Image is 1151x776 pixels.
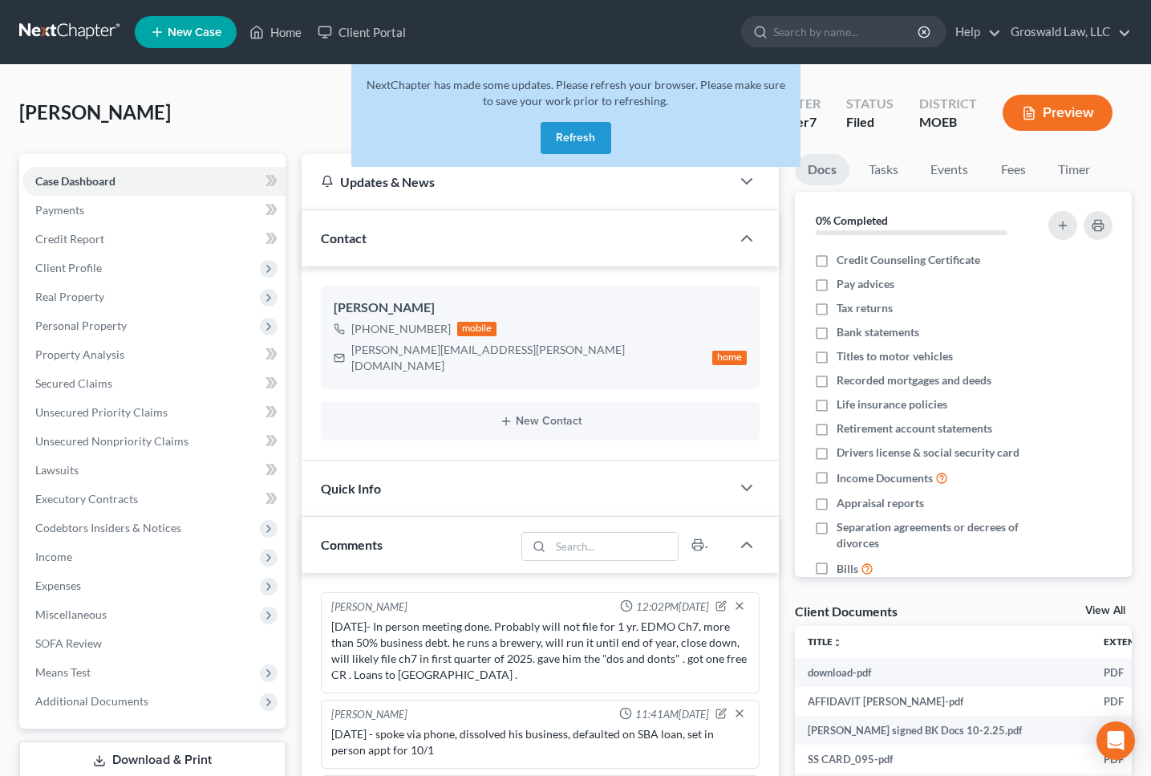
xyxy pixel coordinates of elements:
[35,694,148,708] span: Additional Documents
[795,716,1091,745] td: [PERSON_NAME] signed BK Docs 10-2.25.pdf
[809,114,817,129] span: 7
[35,203,84,217] span: Payments
[1003,18,1131,47] a: Groswald Law, LLC
[35,232,104,246] span: Credit Report
[22,456,286,485] a: Lawsuits
[795,745,1091,774] td: SS CARD_095-pdf
[35,174,116,188] span: Case Dashboard
[35,579,81,592] span: Expenses
[837,300,893,316] span: Tax returns
[856,154,911,185] a: Tasks
[987,154,1039,185] a: Fees
[457,322,497,336] div: mobile
[331,599,407,616] div: [PERSON_NAME]
[35,607,107,621] span: Miscellaneous
[22,225,286,254] a: Credit Report
[846,113,894,132] div: Filed
[795,603,898,620] div: Client Documents
[808,636,842,648] a: Titleunfold_more
[1045,154,1103,185] a: Timer
[837,324,919,340] span: Bank statements
[35,405,168,419] span: Unsecured Priority Claims
[22,196,286,225] a: Payments
[551,533,679,560] input: Search...
[795,658,1091,687] td: download-pdf
[635,707,709,722] span: 11:41AM[DATE]
[541,122,611,154] button: Refresh
[35,463,79,477] span: Lawsuits
[35,347,124,361] span: Property Analysis
[919,113,977,132] div: MOEB
[35,665,91,679] span: Means Test
[22,369,286,398] a: Secured Claims
[773,17,920,47] input: Search by name...
[833,638,842,648] i: unfold_more
[1096,721,1135,760] div: Open Intercom Messenger
[816,213,888,227] strong: 0% Completed
[837,445,1019,461] span: Drivers license & social security card
[334,299,748,318] div: [PERSON_NAME]
[35,636,102,650] span: SOFA Review
[321,230,367,246] span: Contact
[35,376,112,390] span: Secured Claims
[837,348,953,364] span: Titles to motor vehicles
[35,492,138,506] span: Executory Contracts
[837,252,980,268] span: Credit Counseling Certificate
[367,78,785,108] span: NextChapter has made some updates. Please refresh your browser. Please make sure to save your wor...
[351,321,451,337] div: [PHONE_NUMBER]
[837,495,924,511] span: Appraisal reports
[712,351,748,365] div: home
[837,519,1034,551] span: Separation agreements or decrees of divorces
[35,550,72,563] span: Income
[321,173,712,190] div: Updates & News
[636,599,709,615] span: 12:02PM[DATE]
[1003,95,1112,131] button: Preview
[321,481,381,496] span: Quick Info
[351,342,706,374] div: [PERSON_NAME][EMAIL_ADDRESS][PERSON_NAME][DOMAIN_NAME]
[22,629,286,658] a: SOFA Review
[331,619,750,683] div: [DATE]- In person meeting done. Probably will not file for 1 yr. EDMO Ch7, more than 50% business...
[321,537,383,552] span: Comments
[837,421,992,437] span: Retirement account statements
[795,687,1091,716] td: AFFIDAVIT [PERSON_NAME]-pdf
[35,434,188,448] span: Unsecured Nonpriority Claims
[837,276,894,292] span: Pay advices
[846,95,894,113] div: Status
[35,521,181,534] span: Codebtors Insiders & Notices
[35,319,127,332] span: Personal Property
[918,154,981,185] a: Events
[837,561,858,577] span: Bills
[35,290,104,303] span: Real Property
[795,154,849,185] a: Docs
[837,372,991,388] span: Recorded mortgages and deeds
[22,427,286,456] a: Unsecured Nonpriority Claims
[310,18,414,47] a: Client Portal
[947,18,1001,47] a: Help
[22,485,286,514] a: Executory Contracts
[168,26,221,39] span: New Case
[334,415,748,428] button: New Contact
[331,726,750,758] div: [DATE] - spoke via phone, dissolved his business, defaulted on SBA loan, set in person appt for 10/1
[35,261,102,274] span: Client Profile
[241,18,310,47] a: Home
[1085,605,1125,616] a: View All
[331,707,407,723] div: [PERSON_NAME]
[919,95,977,113] div: District
[837,396,947,412] span: Life insurance policies
[22,167,286,196] a: Case Dashboard
[22,398,286,427] a: Unsecured Priority Claims
[19,100,171,124] span: [PERSON_NAME]
[22,340,286,369] a: Property Analysis
[837,470,933,486] span: Income Documents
